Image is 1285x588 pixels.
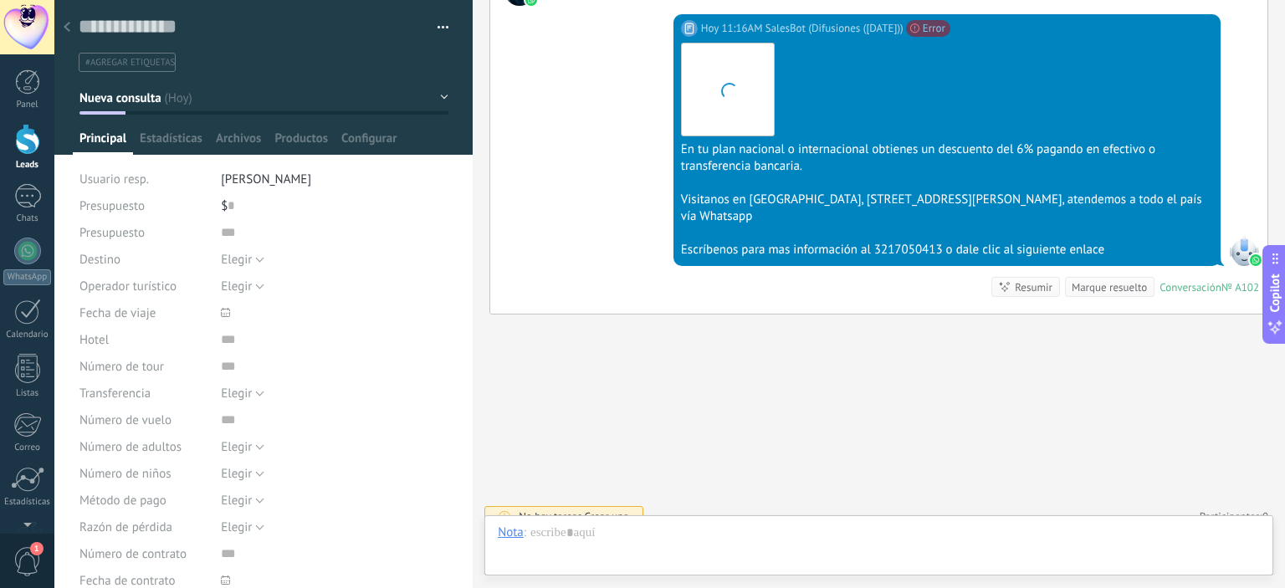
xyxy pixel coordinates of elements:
span: Número de niños [79,468,172,480]
span: Razón de pérdida [79,521,172,534]
div: No hay tareas. [519,509,629,524]
span: SalesBot (Difusiones (27/09/2025)) [765,20,904,37]
span: #agregar etiquetas [85,57,175,69]
div: Método de pago [79,487,208,514]
a: Participantes:0 [1200,509,1268,524]
div: Chats [3,213,52,224]
div: Listas [3,388,52,399]
div: Panel [3,100,52,110]
span: Número de tour [79,360,164,373]
span: Elegir [221,279,252,294]
div: Hotel [79,326,208,353]
div: Usuario resp. [79,166,208,192]
span: Configurar [341,130,397,155]
span: Número de vuelo [79,414,172,427]
div: En tu plan nacional o internacional obtienes un descuento del 6% pagando en efectivo o transferen... [681,141,1213,175]
div: Escríbenos para mas información al 3217050413 o dale clic al siguiente enlace [681,242,1213,258]
span: Presupuesto [79,227,145,239]
div: Estadísticas [3,497,52,508]
span: Destino [79,253,120,266]
div: Transferencia [79,380,208,406]
span: Crear una [585,509,629,524]
div: Fecha de viaje [79,299,208,326]
span: Elegir [221,439,252,455]
span: Elegir [221,493,252,509]
button: Elegir [221,514,264,540]
span: Productos [274,130,328,155]
span: SalesBot [1229,236,1259,266]
span: Fecha de viaje [79,307,156,320]
button: Elegir [221,273,264,299]
span: Elegir [221,252,252,268]
span: [PERSON_NAME] [221,171,311,187]
span: Estadísticas [140,130,202,155]
span: : [524,524,526,541]
span: Archivos [216,130,261,155]
div: Hoy 11:16AM [701,20,765,37]
div: Resumir [1015,279,1052,295]
div: Leads [3,160,52,171]
span: 0 [1262,509,1268,524]
div: Razón de pérdida [79,514,208,540]
span: Transferencia [79,387,151,400]
div: Número de adultos [79,433,208,460]
div: № A102 [1221,280,1259,294]
div: Número de vuelo [79,406,208,433]
span: Método de pago [79,494,166,507]
button: Elegir [221,433,264,460]
span: 1 [30,542,44,555]
div: Número de contrato [79,540,208,567]
div: $ [221,192,448,219]
div: Presupuesto [79,219,208,246]
button: Elegir [221,380,264,406]
span: Elegir [221,386,252,401]
img: waba.svg [1250,254,1262,266]
span: Número de contrato [79,548,187,560]
div: WhatsApp [3,269,51,285]
span: Fecha de contrato [79,575,176,587]
span: Operador turístico [79,280,177,293]
div: Marque resuelto [1072,279,1147,295]
div: Visitanos en [GEOGRAPHIC_DATA], [STREET_ADDRESS][PERSON_NAME], atendemos a todo el país vía Whatsapp [681,192,1213,225]
button: Elegir [221,460,264,487]
button: Elegir [221,487,264,514]
span: Elegir [221,466,252,482]
span: Error [906,20,950,37]
div: Calendario [3,330,52,340]
div: Conversación [1160,280,1221,294]
span: Copilot [1267,274,1283,312]
div: Número de tour [79,353,208,380]
div: Destino [79,246,208,273]
span: Principal [79,130,126,155]
div: Correo [3,442,52,453]
span: Número de adultos [79,441,182,453]
span: Elegir [221,519,252,535]
div: Número de niños [79,460,208,487]
span: Presupuesto [79,198,145,214]
div: Operador turístico [79,273,208,299]
div: Presupuesto [79,192,208,219]
span: Hotel [79,334,109,346]
span: Usuario resp. [79,171,149,187]
button: Elegir [221,246,264,273]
